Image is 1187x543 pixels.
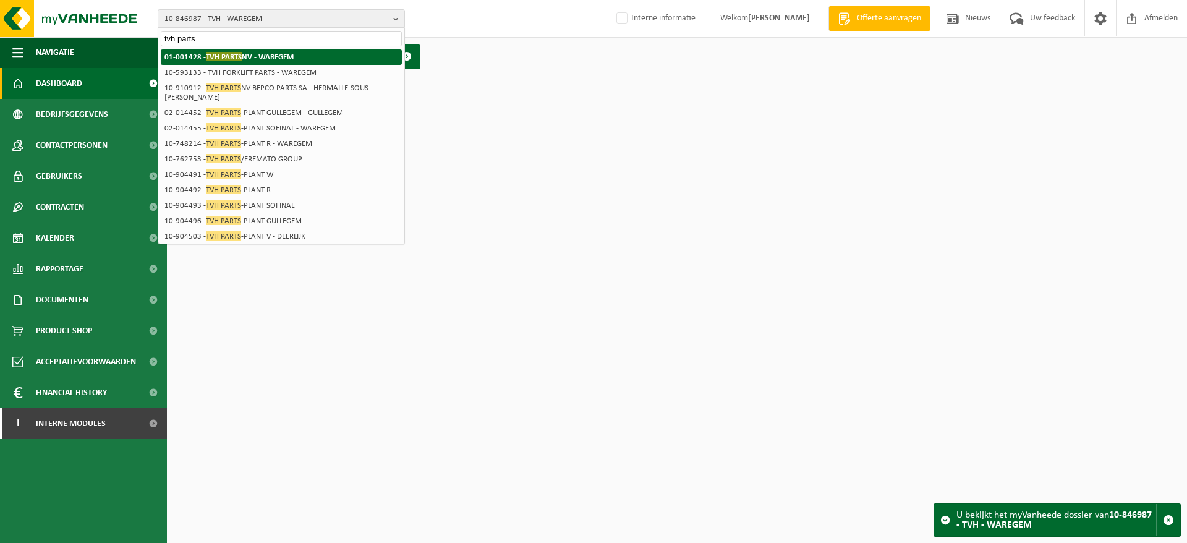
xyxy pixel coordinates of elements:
li: 10-904503 - -PLANT V - DEERLIJK [161,229,402,244]
label: Interne informatie [614,9,696,28]
strong: [PERSON_NAME] [748,14,810,23]
span: Dashboard [36,68,82,99]
li: 10-904496 - -PLANT GULLEGEM [161,213,402,229]
li: 10-904492 - -PLANT R [161,182,402,198]
span: Product Shop [36,315,92,346]
span: TVH PARTS [206,52,242,61]
span: Interne modules [36,408,106,439]
span: TVH PARTS [206,216,241,225]
li: 10-593133 - TVH FORKLIFT PARTS - WAREGEM [161,65,402,80]
span: Gebruikers [36,161,82,192]
span: I [12,408,23,439]
span: Kalender [36,223,74,254]
span: Contracten [36,192,84,223]
span: Bedrijfsgegevens [36,99,108,130]
input: Zoeken naar gekoppelde vestigingen [161,31,402,46]
button: 10-846987 - TVH - WAREGEM [158,9,405,28]
span: TVH PARTS [206,154,241,163]
span: TVH PARTS [206,83,241,92]
span: TVH PARTS [206,231,241,241]
span: TVH PARTS [206,139,241,148]
li: 10-910912 - NV-BEPCO PARTS SA - HERMALLE-SOUS-[PERSON_NAME] [161,80,402,105]
span: TVH PARTS [206,169,241,179]
li: 10-748214 - -PLANT R - WAREGEM [161,136,402,152]
span: TVH PARTS [206,200,241,210]
span: TVH PARTS [206,123,241,132]
strong: 01-001428 - NV - WAREGEM [164,52,294,61]
strong: 10-846987 - TVH - WAREGEM [956,510,1152,530]
span: Contactpersonen [36,130,108,161]
li: 10-904491 - -PLANT W [161,167,402,182]
li: 02-014455 - -PLANT SOFINAL - WAREGEM [161,121,402,136]
span: TVH PARTS [206,108,241,117]
div: U bekijkt het myVanheede dossier van [956,504,1156,536]
span: Rapportage [36,254,83,284]
li: 10-762753 - /FREMATO GROUP [161,152,402,167]
span: 10-846987 - TVH - WAREGEM [164,10,388,28]
span: TVH PARTS [206,185,241,194]
span: Navigatie [36,37,74,68]
span: Documenten [36,284,88,315]
li: 10-904493 - -PLANT SOFINAL [161,198,402,213]
span: Acceptatievoorwaarden [36,346,136,377]
li: 02-014452 - -PLANT GULLEGEM - GULLEGEM [161,105,402,121]
span: Financial History [36,377,107,408]
a: Offerte aanvragen [828,6,930,31]
span: Offerte aanvragen [854,12,924,25]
